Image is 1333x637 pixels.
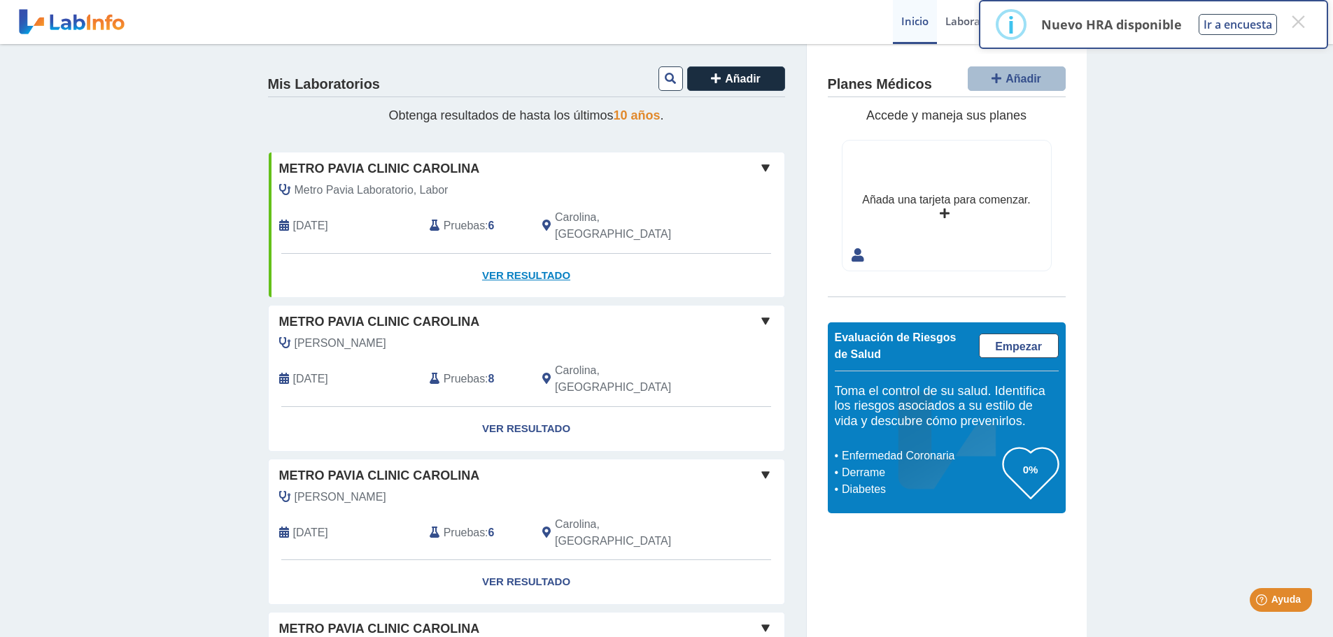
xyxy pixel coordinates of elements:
h4: Mis Laboratorios [268,76,380,93]
span: Carolina, PR [555,362,710,396]
span: 2025-03-12 [293,371,328,387]
span: Añadir [1006,73,1041,85]
div: i [1008,12,1015,37]
span: 2025-09-17 [293,217,328,234]
span: Del Toro Diez, Andrea [295,335,386,352]
a: Ver Resultado [269,560,784,604]
button: Añadir [687,66,785,91]
h3: 0% [1003,461,1059,478]
button: Ir a encuesta [1199,14,1277,35]
span: 2024-06-01 [293,524,328,541]
button: Añadir [968,66,1066,91]
span: Del Toro Diez, Andrea [295,489,386,506]
span: Metro Pavia Clinic Carolina [279,466,480,485]
h5: Toma el control de su salud. Identifica los riesgos asociados a su estilo de vida y descubre cómo... [835,384,1059,429]
a: Empezar [979,334,1059,358]
a: Ver Resultado [269,254,784,298]
b: 8 [488,373,495,385]
span: Metro Pavia Clinic Carolina [279,313,480,331]
li: Diabetes [838,481,1003,498]
div: : [419,362,532,396]
span: 10 años [614,108,661,122]
span: Accede y maneja sus planes [866,108,1027,122]
span: Añadir [725,73,761,85]
span: Metro Pavia Laboratorio, Labor [295,182,449,199]
span: Carolina, PR [555,209,710,243]
button: Close this dialog [1285,9,1311,34]
b: 6 [488,527,495,538]
span: Carolina, PR [555,516,710,550]
iframe: Help widget launcher [1208,582,1318,622]
li: Derrame [838,464,1003,481]
span: Pruebas [444,371,485,387]
p: Nuevo HRA disponible [1041,16,1182,33]
span: Metro Pavia Clinic Carolina [279,159,480,178]
span: Empezar [995,341,1042,352]
span: Obtenga resultados de hasta los últimos . [388,108,663,122]
span: Pruebas [444,524,485,541]
div: : [419,209,532,243]
b: 6 [488,220,495,231]
div: Añada una tarjeta para comenzar. [862,192,1030,208]
span: Pruebas [444,217,485,234]
li: Enfermedad Coronaria [838,448,1003,464]
h4: Planes Médicos [828,76,932,93]
a: Ver Resultado [269,407,784,451]
div: : [419,516,532,550]
span: Evaluación de Riesgos de Salud [835,331,957,360]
